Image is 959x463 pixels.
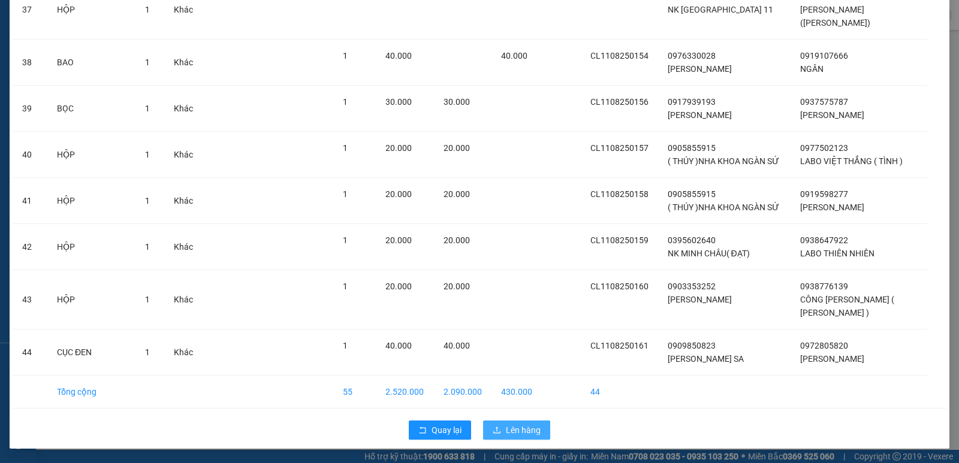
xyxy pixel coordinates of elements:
td: 430.000 [491,376,542,408]
span: 40.000 [385,341,412,350]
div: CÔNG [PERSON_NAME] ( [PERSON_NAME] ) [140,37,262,80]
div: [GEOGRAPHIC_DATA] [140,10,262,37]
span: 1 [343,282,348,291]
td: 44 [13,329,47,376]
span: [PERSON_NAME] [800,110,864,120]
span: 1 [145,150,150,159]
td: 2.090.000 [434,376,491,408]
span: 0919598277 [800,189,848,199]
td: BAO [47,40,135,86]
span: CÔNG [PERSON_NAME] ( [PERSON_NAME] ) [800,295,894,317]
span: [PERSON_NAME] [668,64,732,74]
span: 0395602640 [668,235,716,245]
span: 20.000 [444,189,470,199]
span: CL1108250160 [590,282,649,291]
div: P2, TP CAO LÃNH, [GEOGRAPHIC_DATA] [10,56,132,84]
td: HỘP [47,178,135,224]
span: 20.000 [444,235,470,245]
td: 43 [13,270,47,329]
span: 1 [145,5,150,14]
span: [PERSON_NAME] [668,110,732,120]
td: 42 [13,224,47,270]
span: 1 [145,58,150,67]
span: 20.000 [385,235,412,245]
div: 0903353252 [10,39,132,56]
span: CL1108250161 [590,341,649,350]
span: Lên hàng [506,423,541,437]
span: 20.000 [385,189,412,199]
span: 0909850823 [668,341,716,350]
span: NK [GEOGRAPHIC_DATA] 11 [668,5,773,14]
span: 0937575787 [800,97,848,107]
span: Quay lại [432,423,462,437]
span: 1 [145,104,150,113]
span: CL1108250158 [590,189,649,199]
span: 1 [145,295,150,304]
td: Khác [164,270,203,329]
button: uploadLên hàng [483,420,550,440]
td: Khác [164,224,203,270]
td: Khác [164,178,203,224]
td: CỤC ĐEN [47,329,135,376]
span: LABO VIỆT THẮNG ( TÌNH ) [800,156,903,166]
span: 1 [343,189,348,199]
td: HỘP [47,132,135,178]
span: CL1108250154 [590,51,649,60]
span: 20.000 [385,143,412,153]
td: Tổng cộng [47,376,135,408]
span: Nhận: [140,10,169,23]
span: 0919107666 [800,51,848,60]
td: HỘP [47,224,135,270]
td: 40 [13,132,47,178]
span: 30.000 [444,97,470,107]
span: NK MINH CHÂU( ĐẠT) [668,249,750,258]
td: 39 [13,86,47,132]
span: CL1108250159 [590,235,649,245]
span: [PERSON_NAME] ([PERSON_NAME]) [800,5,870,28]
span: 30.000 [385,97,412,107]
span: 0938776139 [800,282,848,291]
td: 55 [333,376,376,408]
span: 1 [343,51,348,60]
div: 0938776139 [140,80,262,97]
span: 40.000 [501,51,527,60]
span: CL1108250157 [590,143,649,153]
span: 20.000 [444,282,470,291]
span: 0977502123 [800,143,848,153]
span: [PERSON_NAME] SA [668,354,744,364]
span: 1 [343,341,348,350]
span: 1 [145,242,150,252]
span: 0972805820 [800,341,848,350]
span: [PERSON_NAME] [668,295,732,304]
button: rollbackQuay lại [409,420,471,440]
span: 0905855915 [668,189,716,199]
span: ( THÚY )NHA KHOA NGÀN SỨ [668,202,779,212]
span: 1 [145,196,150,205]
span: rollback [418,426,427,435]
span: 1 [343,235,348,245]
span: 1 [145,347,150,357]
span: LABO THIÊN NHIÊN [800,249,874,258]
td: Khác [164,132,203,178]
td: HỘP [47,270,135,329]
span: 1 [343,143,348,153]
span: 0903353252 [668,282,716,291]
span: 1 [343,97,348,107]
div: [PERSON_NAME] [10,25,132,39]
span: 40.000 [385,51,412,60]
span: upload [493,426,501,435]
td: 38 [13,40,47,86]
span: Gửi: [10,11,29,24]
span: [PERSON_NAME] [800,202,864,212]
td: Khác [164,40,203,86]
td: Khác [164,86,203,132]
td: 44 [581,376,658,408]
span: 20.000 [444,143,470,153]
span: ( THÚY )NHA KHOA NGÀN SỨ [668,156,779,166]
td: Khác [164,329,203,376]
span: 40.000 [444,341,470,350]
td: BỌC [47,86,135,132]
td: 41 [13,178,47,224]
span: 20.000 [385,282,412,291]
span: 0976330028 [668,51,716,60]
